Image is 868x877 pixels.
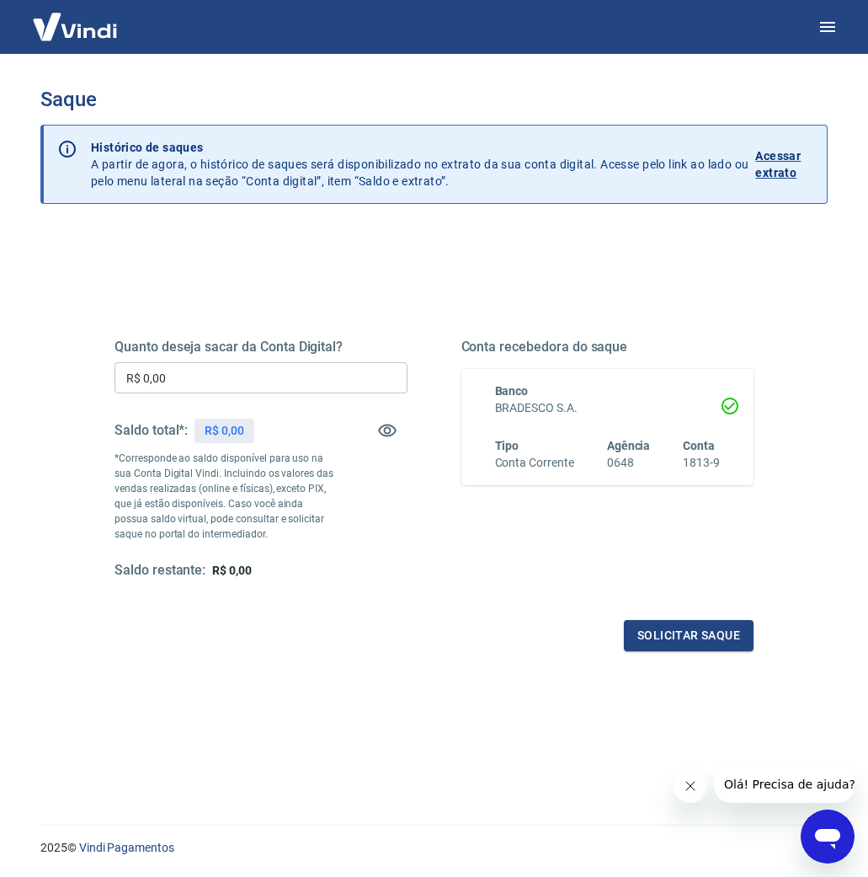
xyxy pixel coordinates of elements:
h6: 0648 [607,454,651,472]
p: Acessar extrato [755,147,813,181]
span: Tipo [495,439,519,452]
span: R$ 0,00 [212,564,252,577]
p: Histórico de saques [91,139,748,156]
p: 2025 © [40,839,828,857]
span: Conta [683,439,715,452]
h6: BRADESCO S.A. [495,399,721,417]
h5: Conta recebedora do saque [461,339,754,356]
h5: Saldo total*: [114,422,188,439]
iframe: Botão para abrir a janela de mensagens [801,810,855,864]
span: Banco [495,384,529,398]
span: Olá! Precisa de ajuda? [10,12,141,25]
button: Solicitar saque [624,620,754,651]
h6: 1813-9 [683,454,720,472]
h5: Quanto deseja sacar da Conta Digital? [114,339,407,356]
h3: Saque [40,88,828,111]
iframe: Fechar mensagem [674,769,707,803]
p: *Corresponde ao saldo disponível para uso na sua Conta Digital Vindi. Incluindo os valores das ve... [114,451,334,542]
p: A partir de agora, o histórico de saques será disponibilizado no extrato da sua conta digital. Ac... [91,139,748,190]
h6: Conta Corrente [495,454,574,472]
iframe: Mensagem da empresa [714,766,855,803]
h5: Saldo restante: [114,562,205,580]
span: Agência [607,439,651,452]
p: R$ 0,00 [205,422,244,440]
a: Vindi Pagamentos [79,841,174,854]
img: Vindi [20,1,130,52]
a: Acessar extrato [755,139,813,190]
